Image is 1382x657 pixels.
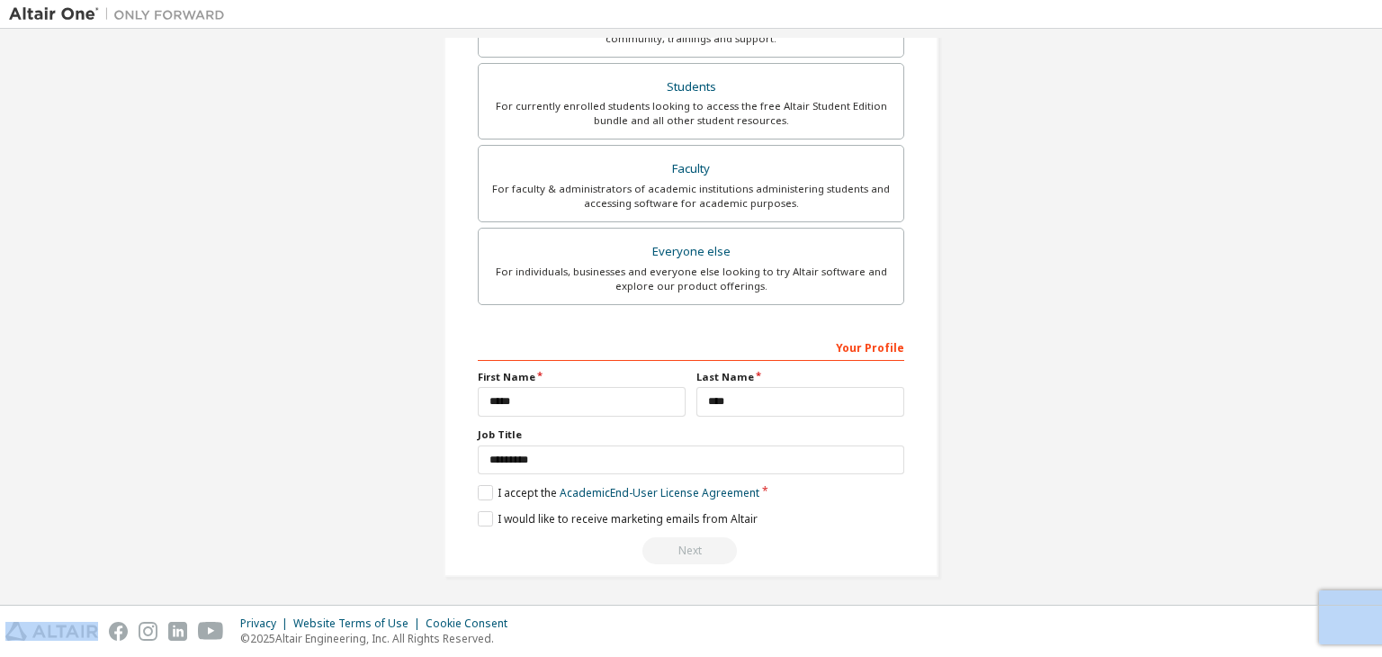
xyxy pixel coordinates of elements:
div: Website Terms of Use [293,616,426,631]
div: Faculty [489,157,893,182]
div: Cookie Consent [426,616,518,631]
div: For faculty & administrators of academic institutions administering students and accessing softwa... [489,182,893,211]
a: Academic End-User License Agreement [560,485,759,500]
div: Students [489,75,893,100]
img: youtube.svg [198,622,224,641]
div: For individuals, businesses and everyone else looking to try Altair software and explore our prod... [489,265,893,293]
div: Your Profile [478,332,904,361]
div: Everyone else [489,239,893,265]
img: linkedin.svg [168,622,187,641]
div: For currently enrolled students looking to access the free Altair Student Edition bundle and all ... [489,99,893,128]
img: altair_logo.svg [5,622,98,641]
label: Job Title [478,427,904,442]
img: instagram.svg [139,622,157,641]
label: Last Name [696,370,904,384]
img: facebook.svg [109,622,128,641]
div: You need to provide your academic email [478,537,904,564]
label: I would like to receive marketing emails from Altair [478,511,758,526]
div: Privacy [240,616,293,631]
label: I accept the [478,485,759,500]
label: First Name [478,370,686,384]
p: © 2025 Altair Engineering, Inc. All Rights Reserved. [240,631,518,646]
img: Altair One [9,5,234,23]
